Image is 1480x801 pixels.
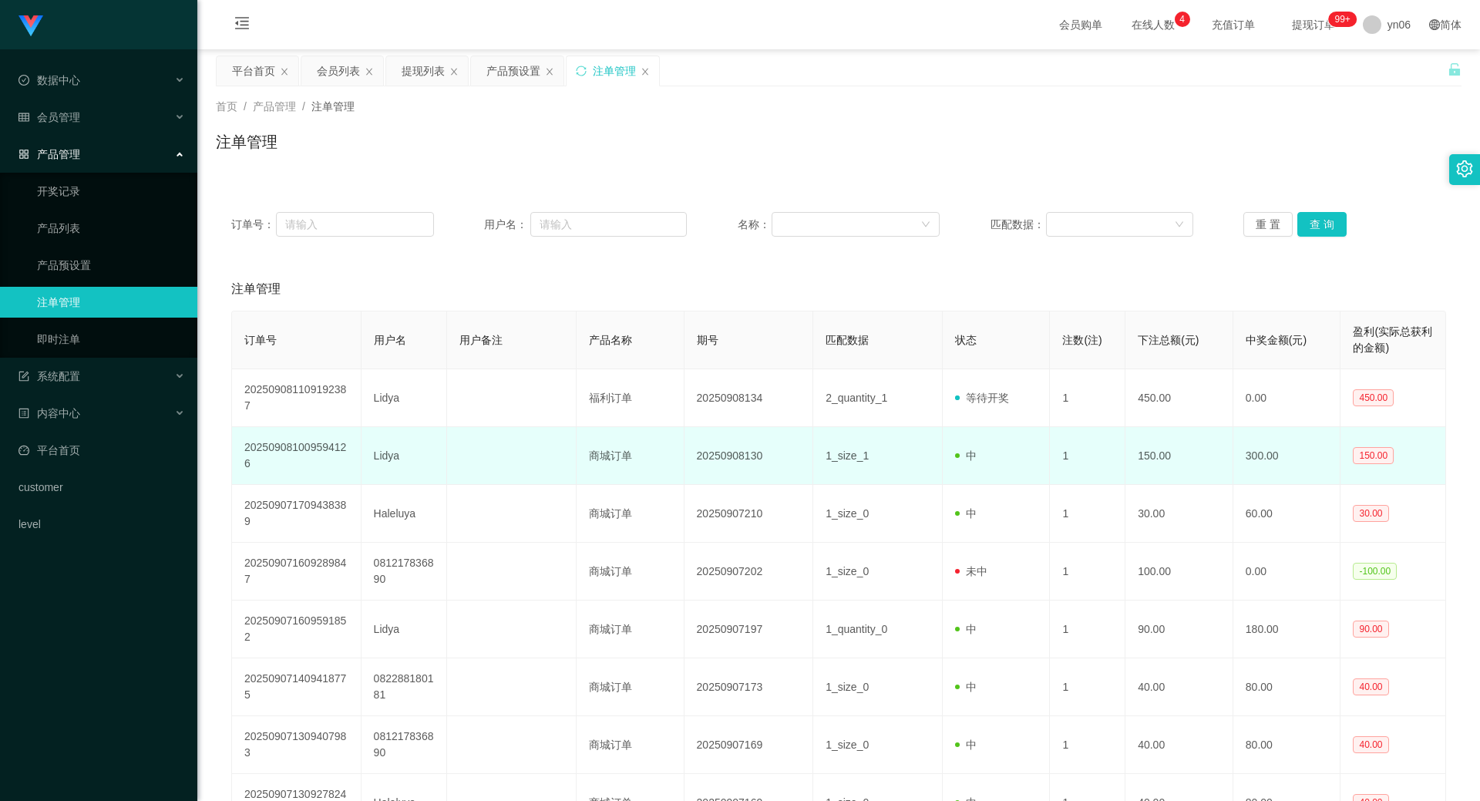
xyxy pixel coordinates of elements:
[577,485,684,543] td: 商城订单
[955,565,987,577] span: 未中
[1050,369,1125,427] td: 1
[18,148,80,160] span: 产品管理
[576,66,587,76] i: 图标: sync
[37,250,185,281] a: 产品预设置
[1124,19,1182,30] span: 在线人数
[362,369,448,427] td: Lidya
[826,739,869,751] span: 1_size_0
[276,212,433,237] input: 请输入
[449,67,459,76] i: 图标: close
[232,716,362,774] td: 202509071309407983
[459,334,503,346] span: 用户备注
[232,658,362,716] td: 202509071409418775
[826,565,869,577] span: 1_size_0
[18,74,80,86] span: 数据中心
[216,130,277,153] h1: 注单管理
[365,67,374,76] i: 图标: close
[1353,736,1388,753] span: 40.00
[1246,334,1307,346] span: 中奖金额(元)
[577,369,684,427] td: 福利订单
[317,56,360,86] div: 会员列表
[1125,601,1233,658] td: 90.00
[232,427,362,485] td: 202509081009594126
[253,100,296,113] span: 产品管理
[362,716,448,774] td: 081217836890
[684,485,814,543] td: 20250907210
[826,681,869,693] span: 1_size_0
[1233,427,1341,485] td: 300.00
[1448,62,1461,76] i: 图标: unlock
[216,100,237,113] span: 首页
[1456,160,1473,177] i: 图标: setting
[826,507,869,520] span: 1_size_0
[1125,485,1233,543] td: 30.00
[697,334,718,346] span: 期号
[1125,543,1233,601] td: 100.00
[577,427,684,485] td: 商城订单
[374,334,406,346] span: 用户名
[1353,563,1397,580] span: -100.00
[577,543,684,601] td: 商城订单
[577,601,684,658] td: 商城订单
[18,112,29,123] i: 图标: table
[1138,334,1199,346] span: 下注总额(元)
[826,392,887,404] span: 2_quantity_1
[1050,543,1125,601] td: 1
[18,75,29,86] i: 图标: check-circle-o
[955,392,1009,404] span: 等待开奖
[1062,334,1102,346] span: 注数(注)
[18,15,43,37] img: logo.9652507e.png
[18,407,80,419] span: 内容中心
[18,435,185,466] a: 图标: dashboard平台首页
[1353,621,1388,638] span: 90.00
[826,623,887,635] span: 1_quantity_0
[1233,485,1341,543] td: 60.00
[18,149,29,160] i: 图标: appstore-o
[1233,369,1341,427] td: 0.00
[18,111,80,123] span: 会员管理
[232,601,362,658] td: 202509071609591852
[486,56,540,86] div: 产品预设置
[589,334,632,346] span: 产品名称
[684,716,814,774] td: 20250907169
[37,324,185,355] a: 即时注单
[593,56,636,86] div: 注单管理
[826,449,869,462] span: 1_size_1
[1204,19,1263,30] span: 充值订单
[1353,678,1388,695] span: 40.00
[37,287,185,318] a: 注单管理
[955,681,977,693] span: 中
[545,67,554,76] i: 图标: close
[1125,427,1233,485] td: 150.00
[244,100,247,113] span: /
[484,217,530,233] span: 用户名：
[991,217,1046,233] span: 匹配数据：
[18,370,80,382] span: 系统配置
[955,623,977,635] span: 中
[18,509,185,540] a: level
[577,716,684,774] td: 商城订单
[1050,601,1125,658] td: 1
[1050,427,1125,485] td: 1
[231,217,276,233] span: 订单号：
[1233,543,1341,601] td: 0.00
[1353,505,1388,522] span: 30.00
[684,601,814,658] td: 20250907197
[1233,716,1341,774] td: 80.00
[684,658,814,716] td: 20250907173
[302,100,305,113] span: /
[362,601,448,658] td: Lidya
[1179,12,1185,27] p: 4
[280,67,289,76] i: 图标: close
[1243,212,1293,237] button: 重 置
[1125,658,1233,716] td: 40.00
[231,280,281,298] span: 注单管理
[216,1,268,50] i: 图标: menu-fold
[232,543,362,601] td: 202509071609289847
[684,369,814,427] td: 20250908134
[1050,485,1125,543] td: 1
[1125,716,1233,774] td: 40.00
[232,369,362,427] td: 202509081109192387
[232,56,275,86] div: 平台首页
[955,334,977,346] span: 状态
